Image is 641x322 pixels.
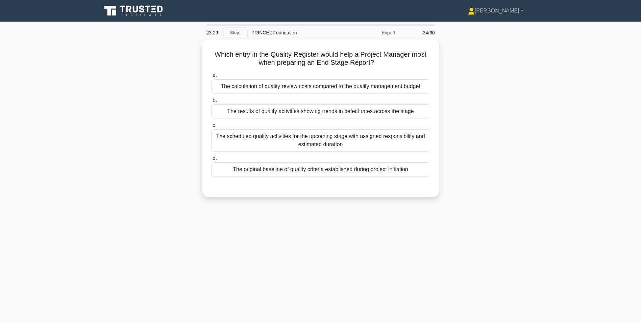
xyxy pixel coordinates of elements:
span: a. [213,72,217,78]
div: 34/60 [399,26,439,39]
div: The results of quality activities showing trends in defect rates across the stage [211,104,430,118]
a: [PERSON_NAME] [452,4,540,18]
div: Expert [340,26,399,39]
span: c. [213,122,217,128]
a: Stop [222,29,247,37]
div: The scheduled quality activities for the upcoming stage with assigned responsibility and estimate... [211,129,430,152]
div: The original baseline of quality criteria established during project initiation [211,162,430,177]
span: d. [213,155,217,161]
div: PRINCE2 Foundation [247,26,340,39]
h5: Which entry in the Quality Register would help a Project Manager most when preparing an End Stage... [211,50,431,67]
span: b. [213,97,217,103]
div: The calculation of quality review costs compared to the quality management budget [211,79,430,93]
div: 23:29 [202,26,222,39]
